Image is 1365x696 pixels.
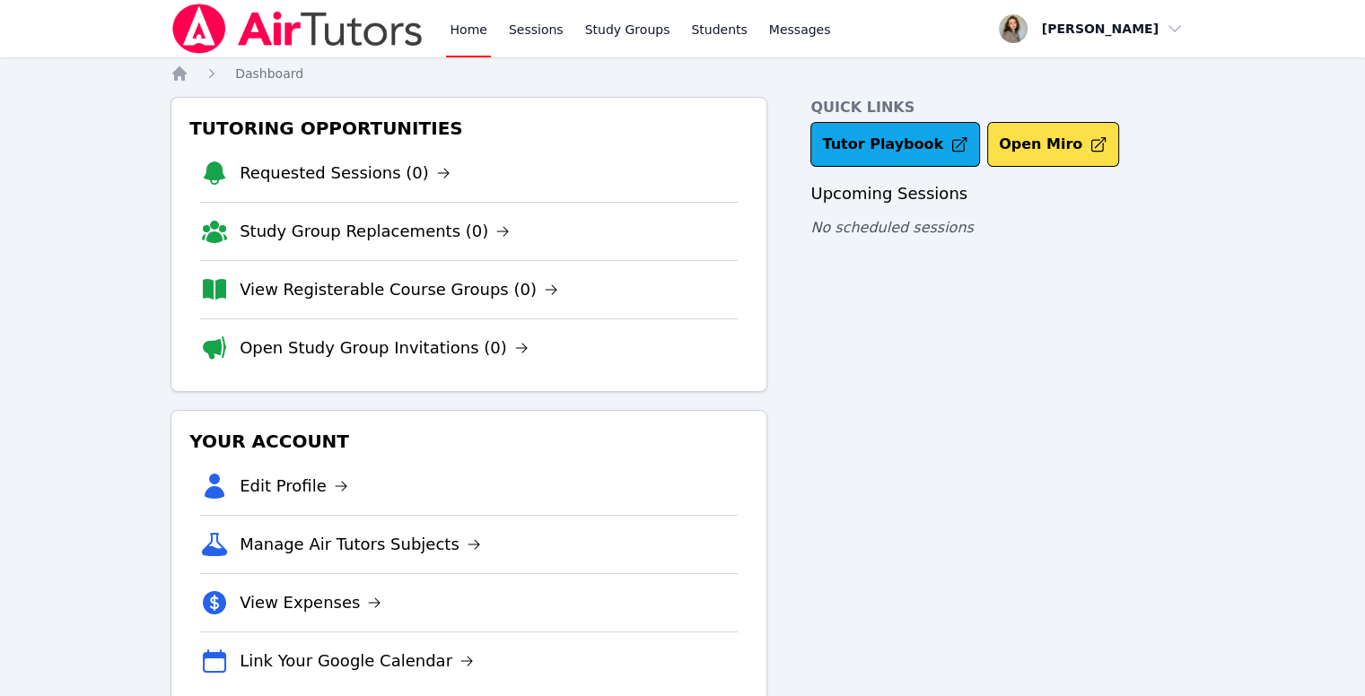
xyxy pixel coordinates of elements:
nav: Breadcrumb [171,65,1194,83]
a: Tutor Playbook [810,122,980,167]
h3: Upcoming Sessions [810,181,1194,206]
span: Messages [769,21,831,39]
a: Open Study Group Invitations (0) [240,335,529,361]
a: Edit Profile [240,474,348,499]
img: Air Tutors [171,4,424,54]
button: Open Miro [987,122,1119,167]
a: Dashboard [235,65,303,83]
h4: Quick Links [810,97,1194,118]
a: Requested Sessions (0) [240,161,451,186]
span: Dashboard [235,66,303,81]
a: Study Group Replacements (0) [240,219,510,244]
a: Link Your Google Calendar [240,648,474,674]
a: Manage Air Tutors Subjects [240,532,481,557]
span: No scheduled sessions [810,219,973,236]
h3: Tutoring Opportunities [186,112,752,144]
h3: Your Account [186,425,752,457]
a: View Expenses [240,590,381,615]
a: View Registerable Course Groups (0) [240,277,558,302]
